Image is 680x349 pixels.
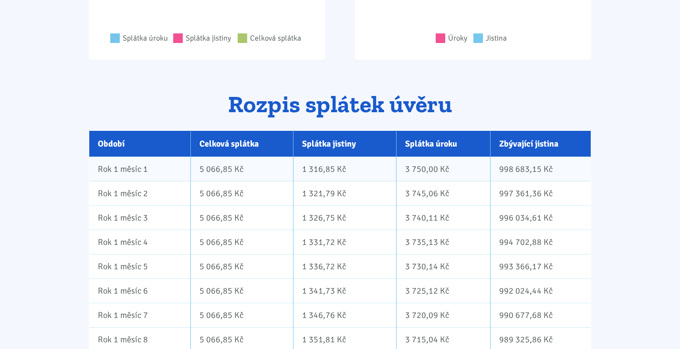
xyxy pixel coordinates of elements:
td: 1 321,79 Kč [293,181,396,205]
th: Celková splátka [190,130,293,157]
td: 994 702,88 Kč [490,230,591,254]
th: Splátka úroku [396,130,490,157]
td: 5 066,85 Kč [190,230,293,254]
td: 3 730,14 Kč [396,254,490,278]
td: 997 361,36 Kč [490,181,591,205]
td: 3 745,06 Kč [396,181,490,205]
td: 5 066,85 Kč [190,254,293,278]
td: Rok 1 měsíc 3 [89,205,191,230]
th: Splátka jistiny [293,130,396,157]
td: 1 326,75 Kč [293,205,396,230]
td: 993 366,17 Kč [490,254,591,278]
td: 1 346,76 Kč [293,303,396,327]
td: 5 066,85 Kč [190,303,293,327]
td: 990 677,68 Kč [490,303,591,327]
th: Zbývající jistina [490,130,591,157]
th: Období [89,130,191,157]
td: 3 735,13 Kč [396,230,490,254]
td: 5 066,85 Kč [190,205,293,230]
td: Rok 1 měsíc 2 [89,181,191,205]
td: 5 066,85 Kč [190,278,293,303]
td: 5 066,85 Kč [190,181,293,205]
td: Rok 1 měsíc 1 [89,157,191,181]
td: 1 341,73 Kč [293,278,396,303]
td: 996 034,61 Kč [490,205,591,230]
td: 998 683,15 Kč [490,157,591,181]
td: 3 740,11 Kč [396,205,490,230]
td: Rok 1 měsíc 7 [89,303,191,327]
td: 1 316,85 Kč [293,157,396,181]
td: 3 720,09 Kč [396,303,490,327]
td: 992 024,44 Kč [490,278,591,303]
td: Rok 1 měsíc 4 [89,230,191,254]
td: 1 331,72 Kč [293,230,396,254]
td: 1 336,72 Kč [293,254,396,278]
td: 3 725,12 Kč [396,278,490,303]
td: Rok 1 měsíc 6 [89,278,191,303]
td: 3 750,00 Kč [396,157,490,181]
h2: Rozpis splátek úvěru [89,92,591,117]
td: 5 066,85 Kč [190,157,293,181]
td: Rok 1 měsíc 5 [89,254,191,278]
